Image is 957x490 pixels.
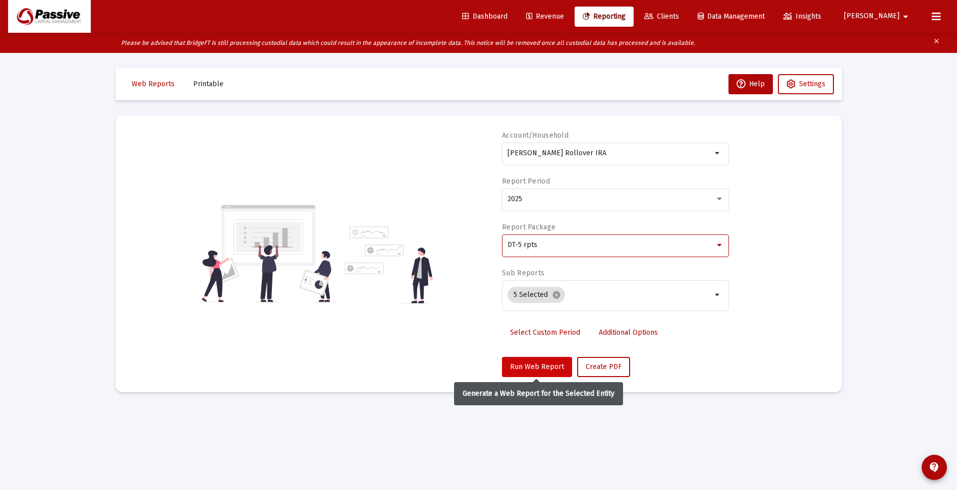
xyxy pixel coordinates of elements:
label: Sub Reports [502,269,544,277]
span: Insights [783,12,821,21]
span: Settings [799,80,825,88]
mat-icon: clear [933,35,940,50]
a: Revenue [518,7,572,27]
button: Help [728,74,773,94]
a: Clients [636,7,687,27]
a: Data Management [690,7,773,27]
span: Clients [644,12,679,21]
span: Data Management [698,12,765,21]
mat-chip-list: Selection [508,285,712,305]
input: Search or select an account or household [508,149,712,157]
span: Revenue [526,12,564,21]
a: Insights [775,7,829,27]
button: Run Web Report [502,357,572,377]
i: Please be advised that BridgeFT is still processing custodial data which could result in the appe... [121,39,695,46]
img: reporting [200,204,339,303]
label: Account/Household [502,131,569,140]
span: 2025 [508,195,522,203]
span: Reporting [583,12,626,21]
mat-icon: cancel [552,290,561,299]
img: reporting-alt [345,226,433,303]
span: Dashboard [462,12,508,21]
img: Dashboard [16,7,83,27]
span: Create PDF [586,362,622,371]
button: Settings [778,74,834,94]
label: Report Package [502,223,555,231]
button: Printable [185,74,232,94]
span: Additional Options [599,328,658,337]
a: Dashboard [454,7,516,27]
button: Web Reports [124,74,183,94]
label: Report Period [502,177,550,186]
span: [PERSON_NAME] [844,12,899,21]
span: Select Custom Period [510,328,580,337]
span: DT-5 rpts [508,240,537,249]
mat-icon: contact_support [928,461,940,473]
span: Help [737,80,765,88]
mat-icon: arrow_drop_down [712,147,724,159]
button: [PERSON_NAME] [832,6,924,26]
button: Create PDF [577,357,630,377]
span: Web Reports [132,80,175,88]
mat-icon: arrow_drop_down [712,289,724,301]
span: Printable [193,80,223,88]
a: Reporting [575,7,634,27]
mat-chip: 5 Selected [508,287,565,303]
span: Run Web Report [510,362,564,371]
mat-icon: arrow_drop_down [899,7,912,27]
